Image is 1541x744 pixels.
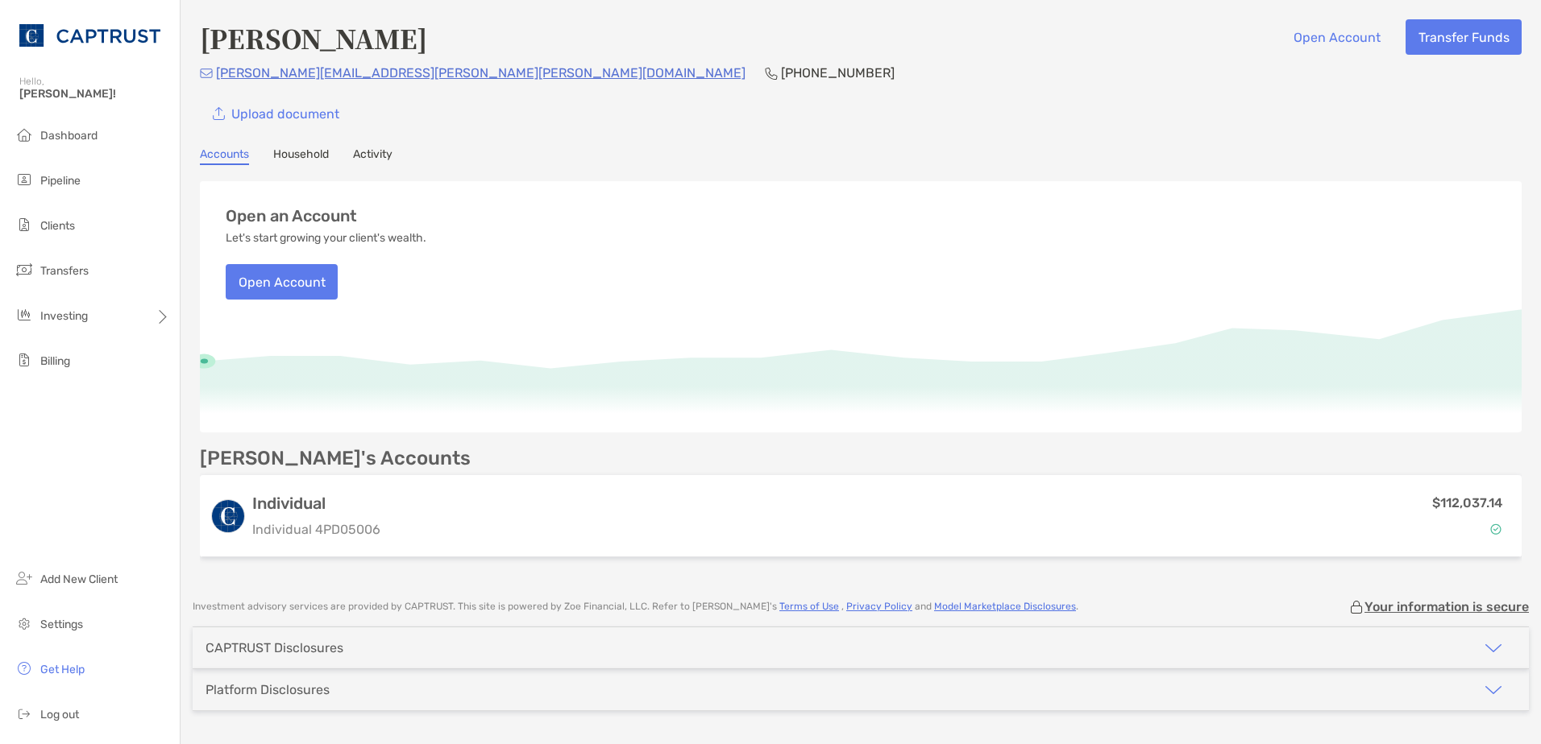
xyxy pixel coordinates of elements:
[19,6,160,64] img: CAPTRUST Logo
[15,215,34,234] img: clients icon
[212,500,244,532] img: logo account
[206,640,343,655] div: CAPTRUST Disclosures
[353,147,393,165] a: Activity
[15,568,34,588] img: add_new_client icon
[15,260,34,279] img: transfers icon
[226,207,357,225] h3: Open an Account
[40,618,83,631] span: Settings
[765,67,778,80] img: Phone Icon
[273,147,329,165] a: Household
[40,572,118,586] span: Add New Client
[781,63,895,83] p: [PHONE_NUMBER]
[1484,639,1503,658] img: icon arrow
[15,125,34,144] img: dashboard icon
[15,305,34,324] img: investing icon
[1364,599,1529,614] p: Your information is secure
[216,63,746,83] p: [PERSON_NAME][EMAIL_ADDRESS][PERSON_NAME][PERSON_NAME][DOMAIN_NAME]
[15,704,34,723] img: logout icon
[200,96,351,131] a: Upload document
[206,682,330,697] div: Platform Disclosures
[40,354,70,368] span: Billing
[200,19,427,56] h4: [PERSON_NAME]
[15,170,34,189] img: pipeline icon
[846,601,912,612] a: Privacy Policy
[200,68,213,78] img: Email Icon
[40,309,88,323] span: Investing
[40,219,75,233] span: Clients
[252,494,380,513] h3: Individual
[19,87,170,101] span: [PERSON_NAME]!
[226,232,426,245] p: Let's start growing your client's wealth.
[213,107,225,121] img: button icon
[15,614,34,633] img: settings icon
[200,147,249,165] a: Accounts
[40,663,85,676] span: Get Help
[15,659,34,678] img: get-help icon
[15,350,34,370] img: billing icon
[1281,19,1393,55] button: Open Account
[200,448,471,469] p: [PERSON_NAME]'s Accounts
[934,601,1076,612] a: Model Marketplace Disclosures
[40,174,81,188] span: Pipeline
[40,708,79,721] span: Log out
[1406,19,1522,55] button: Transfer Funds
[40,264,89,278] span: Transfers
[1484,680,1503,700] img: icon arrow
[226,264,338,300] button: Open Account
[252,519,380,539] p: Individual 4PD05006
[1432,493,1502,513] p: $112,037.14
[193,601,1078,613] p: Investment advisory services are provided by CAPTRUST . This site is powered by Zoe Financial, LL...
[40,129,98,143] span: Dashboard
[1490,523,1502,535] img: Account Status icon
[779,601,839,612] a: Terms of Use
